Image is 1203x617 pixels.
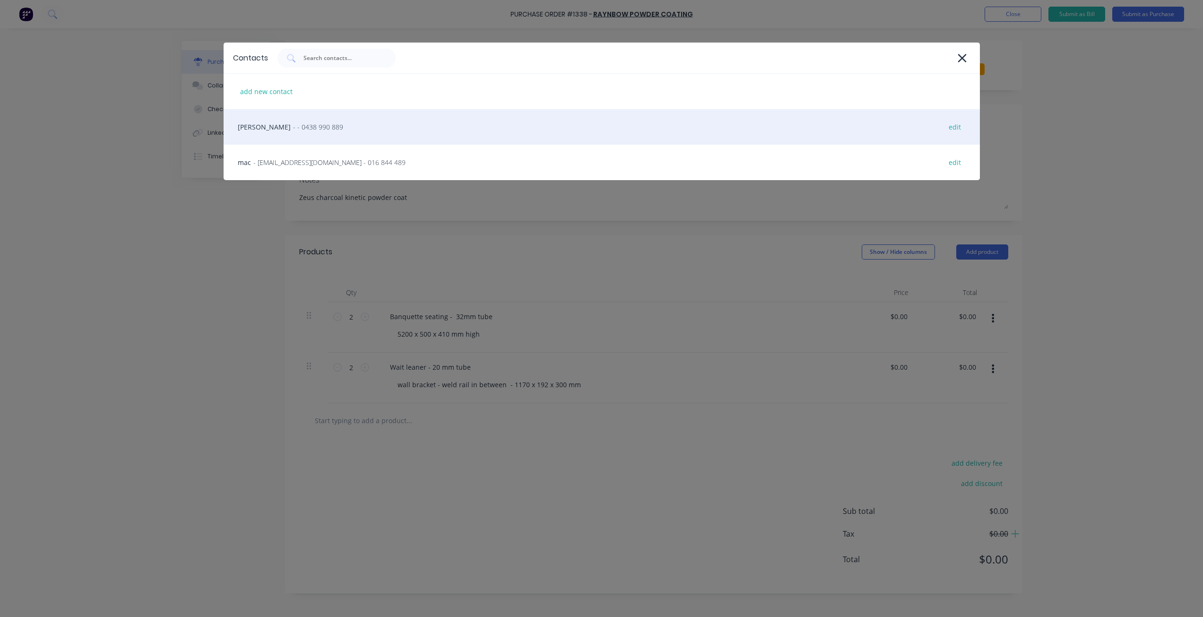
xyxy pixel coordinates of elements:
div: [PERSON_NAME] [224,109,980,145]
div: edit [944,155,966,170]
span: - - 0438 990 889 [293,122,343,132]
div: mac [224,145,980,180]
input: Search contacts... [303,53,381,63]
span: - [EMAIL_ADDRESS][DOMAIN_NAME] - 016 844 489 [253,157,406,167]
div: add new contact [235,84,297,99]
div: edit [944,120,966,134]
div: Contacts [233,52,268,64]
